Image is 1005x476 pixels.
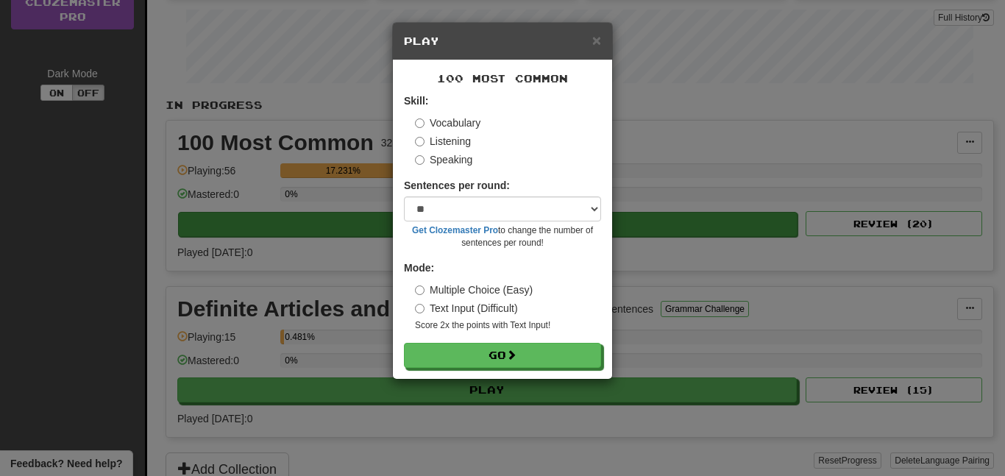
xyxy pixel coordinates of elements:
label: Multiple Choice (Easy) [415,283,533,297]
a: Get Clozemaster Pro [412,225,498,235]
input: Text Input (Difficult) [415,304,425,313]
input: Listening [415,137,425,146]
label: Speaking [415,152,472,167]
label: Listening [415,134,471,149]
span: 100 Most Common [437,72,568,85]
label: Text Input (Difficult) [415,301,518,316]
strong: Skill: [404,95,428,107]
button: Go [404,343,601,368]
button: Close [592,32,601,48]
input: Speaking [415,155,425,165]
label: Sentences per round: [404,178,510,193]
span: × [592,32,601,49]
input: Vocabulary [415,118,425,128]
small: to change the number of sentences per round! [404,224,601,249]
strong: Mode: [404,262,434,274]
input: Multiple Choice (Easy) [415,285,425,295]
small: Score 2x the points with Text Input ! [415,319,601,332]
label: Vocabulary [415,116,480,130]
h5: Play [404,34,601,49]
